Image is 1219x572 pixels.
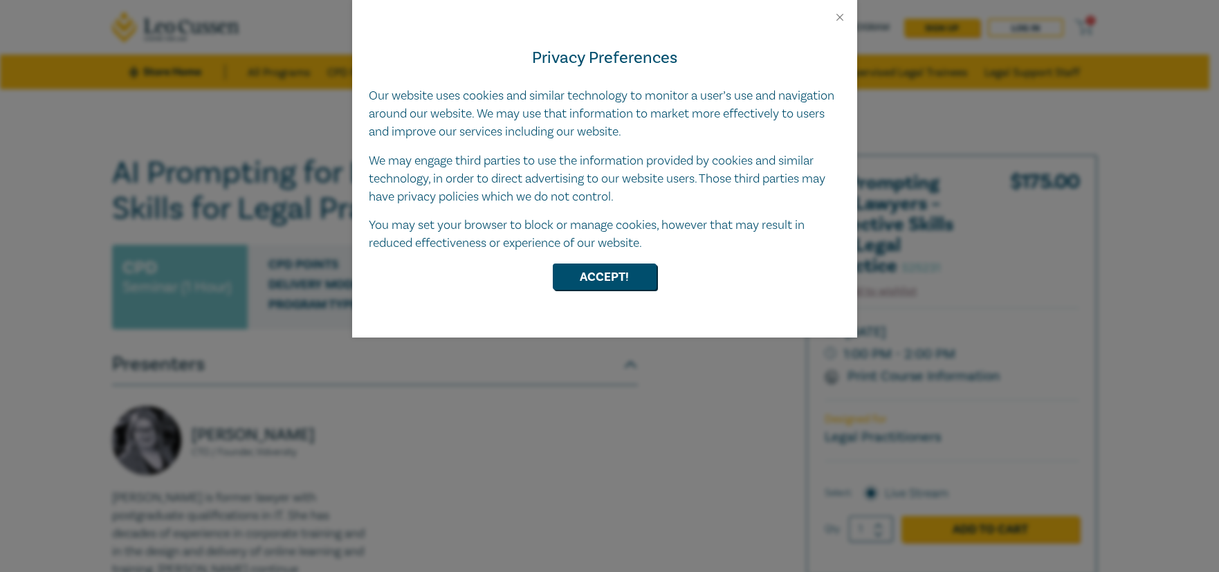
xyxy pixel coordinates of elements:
[369,152,841,206] p: We may engage third parties to use the information provided by cookies and similar technology, in...
[369,216,841,252] p: You may set your browser to block or manage cookies, however that may result in reduced effective...
[369,46,841,71] h4: Privacy Preferences
[369,87,841,141] p: Our website uses cookies and similar technology to monitor a user’s use and navigation around our...
[834,11,846,24] button: Close
[553,264,657,290] button: Accept!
